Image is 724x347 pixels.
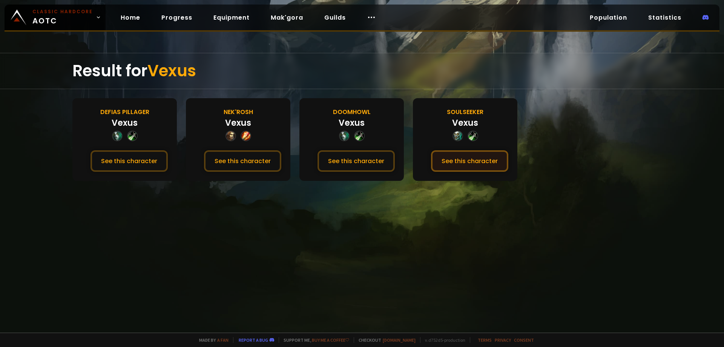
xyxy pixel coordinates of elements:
a: a fan [217,337,229,343]
span: Support me, [279,337,349,343]
div: Nek'Rosh [224,107,253,117]
div: Defias Pillager [100,107,149,117]
a: Buy me a coffee [312,337,349,343]
a: Mak'gora [265,10,309,25]
div: Vexus [452,117,478,129]
div: Vexus [112,117,138,129]
a: Progress [155,10,198,25]
div: Result for [72,53,652,89]
small: Classic Hardcore [32,8,93,15]
a: Home [115,10,146,25]
a: [DOMAIN_NAME] [383,337,416,343]
a: Guilds [318,10,352,25]
span: Made by [195,337,229,343]
a: Classic HardcoreAOTC [5,5,106,30]
a: Report a bug [239,337,268,343]
a: Privacy [495,337,511,343]
button: See this character [204,150,281,172]
div: Vexus [225,117,251,129]
span: AOTC [32,8,93,26]
button: See this character [318,150,395,172]
button: See this character [90,150,168,172]
span: Checkout [354,337,416,343]
span: Vexus [147,60,196,82]
div: Soulseeker [447,107,483,117]
span: v. d752d5 - production [420,337,465,343]
a: Statistics [642,10,687,25]
a: Equipment [207,10,256,25]
a: Terms [478,337,492,343]
div: Vexus [339,117,365,129]
div: Doomhowl [333,107,371,117]
a: Consent [514,337,534,343]
button: See this character [431,150,508,172]
a: Population [584,10,633,25]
